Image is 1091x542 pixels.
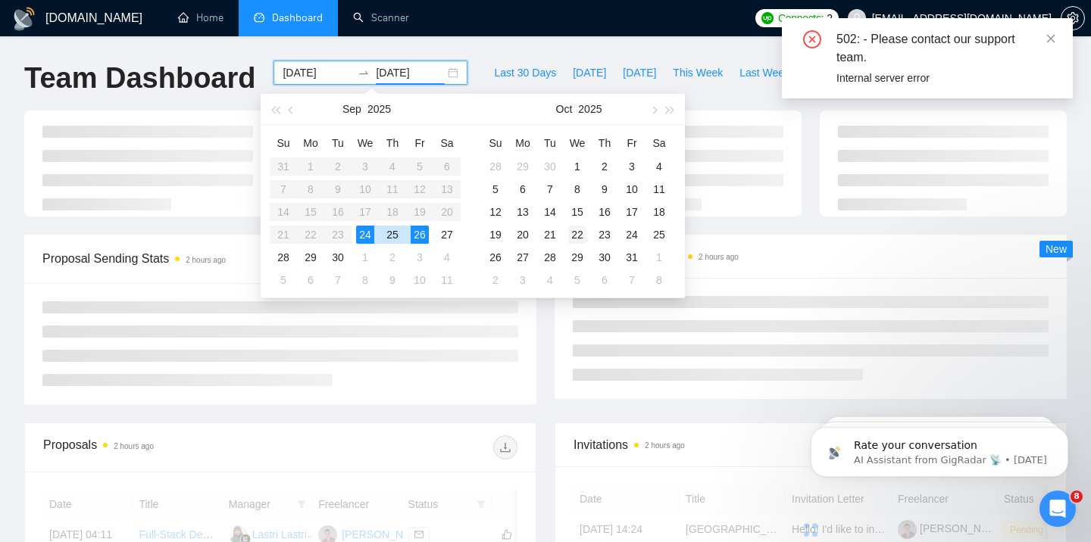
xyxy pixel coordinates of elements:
input: End date [376,64,445,81]
td: 2025-09-27 [433,223,461,246]
div: 10 [411,271,429,289]
div: 2 [486,271,505,289]
div: 30 [329,248,347,266]
td: 2025-10-01 [352,246,379,269]
td: 2025-10-30 [591,246,618,269]
td: 2025-11-01 [646,246,673,269]
span: New [1046,243,1067,255]
button: This Week [664,61,731,85]
span: close [1046,33,1056,44]
div: 1 [650,248,668,266]
div: 14 [541,203,559,221]
span: Invitations [574,435,1048,454]
input: Start date [283,64,352,81]
td: 2025-10-02 [591,155,618,178]
td: 2025-10-07 [324,269,352,291]
td: 2025-10-23 [591,223,618,246]
div: 28 [541,248,559,266]
div: 3 [623,157,641,176]
button: setting [1061,6,1085,30]
div: 29 [302,248,320,266]
div: 1 [356,248,374,266]
td: 2025-10-13 [509,201,536,223]
span: This Week [673,64,723,81]
td: 2025-11-08 [646,269,673,291]
td: 2025-10-21 [536,223,564,246]
span: Last 30 Days [494,64,556,81]
td: 2025-09-30 [324,246,352,269]
time: 2 hours ago [186,256,226,264]
td: 2025-10-07 [536,178,564,201]
a: homeHome [178,11,224,24]
th: Mo [509,131,536,155]
div: 6 [596,271,614,289]
td: 2025-10-17 [618,201,646,223]
th: Tu [536,131,564,155]
td: 2025-10-28 [536,246,564,269]
th: Su [270,131,297,155]
img: logo [12,7,36,31]
div: Proposals [43,435,280,459]
div: 7 [541,180,559,198]
iframe: Intercom live chat [1039,491,1076,527]
td: 2025-09-30 [536,155,564,178]
td: 2025-10-10 [618,178,646,201]
td: 2025-10-24 [618,223,646,246]
td: 2025-10-03 [618,155,646,178]
span: Dashboard [272,11,323,24]
td: 2025-11-02 [482,269,509,291]
div: 28 [274,248,292,266]
td: 2025-10-01 [564,155,591,178]
div: 17 [623,203,641,221]
td: 2025-10-18 [646,201,673,223]
th: We [564,131,591,155]
td: 2025-10-06 [509,178,536,201]
div: 29 [514,157,532,176]
span: 8 [1071,491,1083,503]
td: 2025-11-06 [591,269,618,291]
div: 24 [623,226,641,244]
div: 502: - Please contact our support team. [836,30,1055,67]
th: Th [591,131,618,155]
div: 26 [411,226,429,244]
div: Internal server error [836,70,1055,86]
div: 28 [486,157,505,176]
img: upwork-logo.png [761,12,774,24]
a: searchScanner [353,11,409,24]
th: Fr [618,131,646,155]
div: 4 [438,248,456,266]
td: 2025-10-05 [270,269,297,291]
div: 8 [650,271,668,289]
div: 3 [514,271,532,289]
div: 22 [568,226,586,244]
td: 2025-10-08 [564,178,591,201]
th: Fr [406,131,433,155]
div: 4 [650,157,668,176]
td: 2025-10-03 [406,246,433,269]
td: 2025-09-24 [352,223,379,246]
td: 2025-09-29 [509,155,536,178]
div: 2 [596,157,614,176]
td: 2025-11-03 [509,269,536,291]
button: Last Week [731,61,798,85]
div: 15 [568,203,586,221]
div: 31 [623,248,641,266]
td: 2025-10-31 [618,246,646,269]
th: Mo [297,131,324,155]
span: Last Week [739,64,789,81]
div: 21 [541,226,559,244]
button: 2025 [578,94,602,124]
td: 2025-10-27 [509,246,536,269]
td: 2025-10-16 [591,201,618,223]
div: 6 [302,271,320,289]
td: 2025-11-04 [536,269,564,291]
td: 2025-10-25 [646,223,673,246]
span: to [358,67,370,79]
td: 2025-10-05 [482,178,509,201]
th: Tu [324,131,352,155]
div: 25 [383,226,402,244]
td: 2025-10-09 [379,269,406,291]
div: 10 [623,180,641,198]
time: 2 hours ago [645,441,685,450]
